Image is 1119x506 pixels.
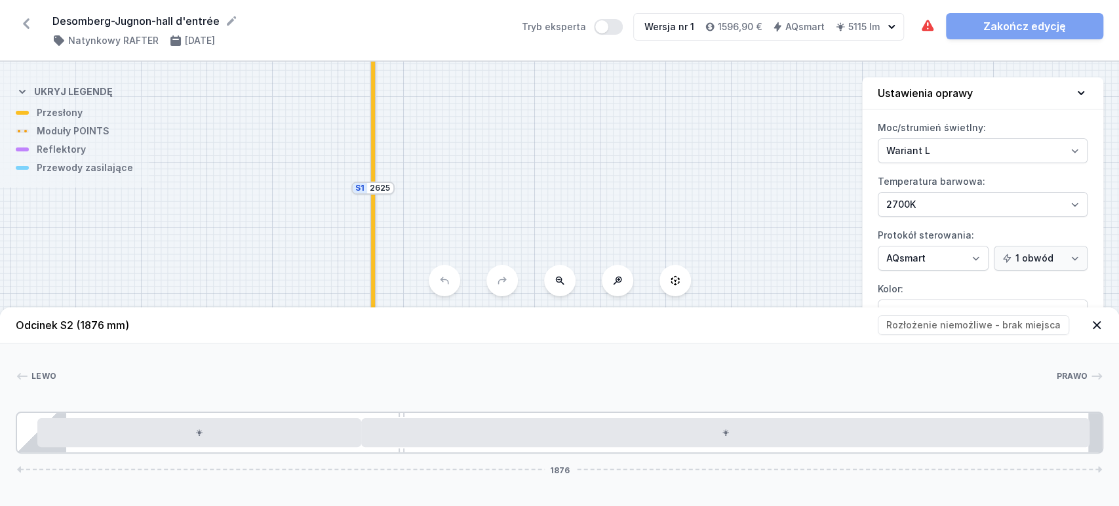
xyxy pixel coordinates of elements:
[76,319,129,332] span: (1876 mm)
[878,85,973,101] h4: Ustawienia oprawy
[361,418,1090,447] div: LED opal module 1260mm
[1057,371,1088,381] span: Prawo
[878,138,1088,163] select: Moc/strumień świetlny:
[522,19,623,35] label: Tryb eksperta
[185,34,215,47] h4: [DATE]
[878,246,989,271] select: Protokół sterowania:
[31,371,56,381] span: Lewo
[718,20,762,33] h4: 1596,90 €
[878,192,1088,217] select: Temperatura barwowa:
[878,117,1088,163] label: Moc/strumień świetlny:
[878,225,1088,271] label: Protokół sterowania:
[16,75,113,106] button: Ukryj legendę
[633,13,904,41] button: Wersja nr 11596,90 €AQsmart5115 lm
[52,13,506,29] form: Desomberg-Jugnon-hall d'entrée
[225,14,238,28] button: Edytuj nazwę projektu
[34,85,113,98] h4: Ukryj legendę
[878,300,1088,324] select: Kolor:
[545,465,575,473] span: 1876
[68,34,159,47] h4: Natynkowy RAFTER
[644,20,694,33] div: Wersja nr 1
[878,279,1088,324] label: Kolor:
[370,183,391,193] input: Wymiar [mm]
[994,246,1088,271] select: Protokół sterowania:
[16,317,129,333] h4: Odcinek S2
[878,171,1088,217] label: Temperatura barwowa:
[594,19,623,35] button: Tryb eksperta
[848,20,880,33] h4: 5115 lm
[785,20,825,33] h4: AQsmart
[862,77,1103,109] button: Ustawienia oprawy
[37,418,361,447] div: LED opal module 560mm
